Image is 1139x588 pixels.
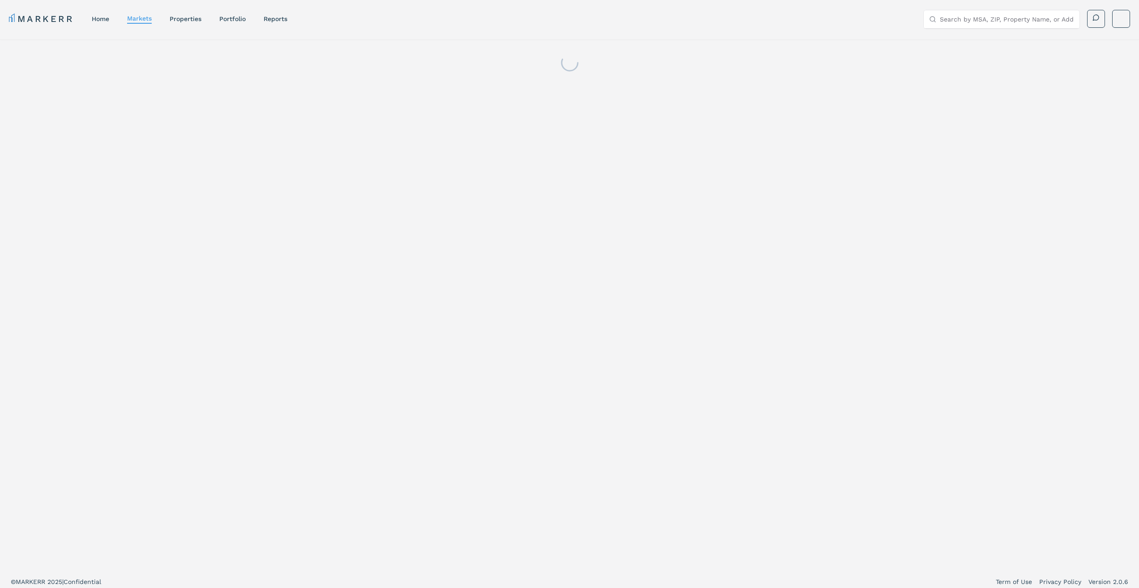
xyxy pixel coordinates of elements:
[127,15,152,22] a: markets
[11,578,16,585] span: ©
[264,15,287,22] a: reports
[219,15,246,22] a: Portfolio
[47,578,64,585] span: 2025 |
[996,577,1032,586] a: Term of Use
[16,578,47,585] span: MARKERR
[1088,577,1128,586] a: Version 2.0.6
[64,578,101,585] span: Confidential
[1039,577,1081,586] a: Privacy Policy
[9,13,74,25] a: MARKERR
[170,15,201,22] a: properties
[940,10,1074,28] input: Search by MSA, ZIP, Property Name, or Address
[92,15,109,22] a: home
